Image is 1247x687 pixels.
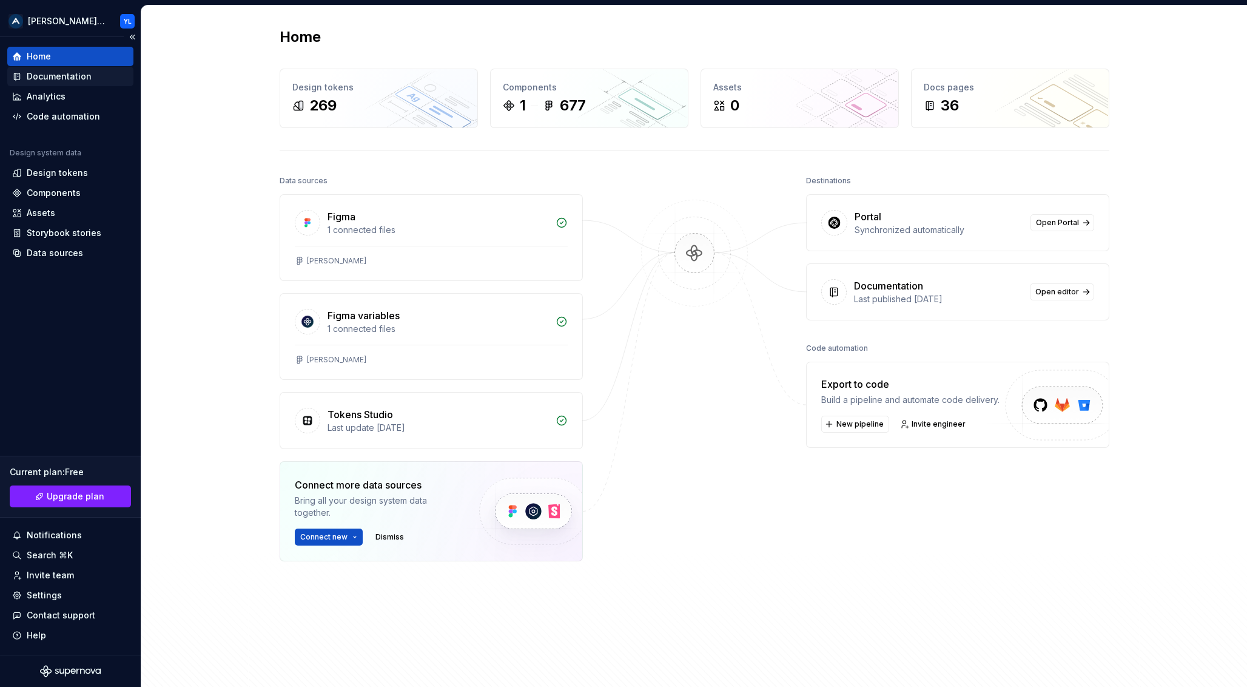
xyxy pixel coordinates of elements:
[7,107,133,126] a: Code automation
[7,163,133,183] a: Design tokens
[503,81,676,93] div: Components
[292,81,465,93] div: Design tokens
[328,323,548,335] div: 1 connected files
[370,529,409,546] button: Dismiss
[836,419,884,429] span: New pipeline
[855,224,1023,236] div: Synchronized automatically
[280,194,583,281] a: Figma1 connected files[PERSON_NAME]
[10,466,131,478] div: Current plan : Free
[328,209,355,224] div: Figma
[375,532,404,542] span: Dismiss
[8,14,23,29] img: 4bf98e6d-073e-43e1-b0cd-0034bf8fdbf3.png
[27,529,82,541] div: Notifications
[124,29,141,46] button: Collapse sidebar
[713,81,886,93] div: Assets
[280,392,583,449] a: Tokens StudioLast update [DATE]
[309,96,337,115] div: 269
[924,81,1097,93] div: Docs pages
[27,227,101,239] div: Storybook stories
[7,526,133,545] button: Notifications
[295,495,459,519] div: Bring all your design system data together.
[912,419,966,429] span: Invite engineer
[328,422,548,434] div: Last update [DATE]
[854,279,923,293] div: Documentation
[7,203,133,223] a: Assets
[1035,287,1079,297] span: Open editor
[490,69,688,128] a: Components1677
[1030,214,1094,231] a: Open Portal
[295,478,459,492] div: Connect more data sources
[7,566,133,585] a: Invite team
[10,148,81,158] div: Design system data
[27,609,95,621] div: Contact support
[7,626,133,645] button: Help
[27,629,46,641] div: Help
[27,90,66,103] div: Analytics
[7,87,133,106] a: Analytics
[124,16,132,26] div: YL
[328,224,548,236] div: 1 connected files
[7,183,133,203] a: Components
[27,569,74,581] div: Invite team
[7,586,133,605] a: Settings
[280,27,321,47] h2: Home
[855,209,881,224] div: Portal
[27,50,51,63] div: Home
[896,416,971,433] a: Invite engineer
[730,96,739,115] div: 0
[2,8,138,34] button: [PERSON_NAME] Design SystemYL
[560,96,586,115] div: 677
[7,243,133,263] a: Data sources
[280,293,583,380] a: Figma variables1 connected files[PERSON_NAME]
[307,256,366,266] div: [PERSON_NAME]
[40,665,101,677] svg: Supernova Logo
[7,47,133,66] a: Home
[10,486,131,507] a: Upgrade plan
[47,490,104,503] span: Upgrade plan
[1030,283,1094,300] a: Open editor
[27,167,88,179] div: Design tokens
[821,394,1000,406] div: Build a pipeline and automate code delivery.
[27,549,73,561] div: Search ⌘K
[28,15,106,27] div: [PERSON_NAME] Design System
[911,69,1109,128] a: Docs pages36
[1036,218,1079,228] span: Open Portal
[821,416,889,433] button: New pipeline
[806,340,868,357] div: Code automation
[520,96,526,115] div: 1
[854,293,1023,305] div: Last published [DATE]
[307,355,366,365] div: [PERSON_NAME]
[27,110,100,123] div: Code automation
[7,606,133,625] button: Contact support
[27,589,62,601] div: Settings
[701,69,899,128] a: Assets0
[27,247,83,259] div: Data sources
[806,172,851,189] div: Destinations
[280,69,478,128] a: Design tokens269
[821,377,1000,391] div: Export to code
[280,172,328,189] div: Data sources
[27,187,81,199] div: Components
[941,96,959,115] div: 36
[295,529,363,546] button: Connect new
[328,308,400,323] div: Figma variables
[7,67,133,86] a: Documentation
[27,70,92,83] div: Documentation
[27,207,55,219] div: Assets
[328,407,393,422] div: Tokens Studio
[300,532,348,542] span: Connect new
[7,223,133,243] a: Storybook stories
[7,546,133,565] button: Search ⌘K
